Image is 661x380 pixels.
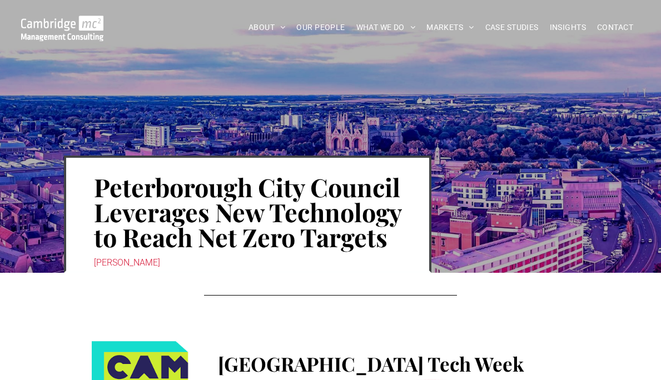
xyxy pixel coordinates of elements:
[94,255,402,271] div: [PERSON_NAME]
[218,351,424,377] span: [GEOGRAPHIC_DATA]
[351,19,421,36] a: WHAT WE DO
[428,351,524,377] span: Tech Week
[544,19,592,36] a: INSIGHTS
[94,173,402,251] h1: Peterborough City Council Leverages New Technology to Reach Net Zero Targets
[480,19,544,36] a: CASE STUDIES
[421,19,479,36] a: MARKETS
[592,19,639,36] a: CONTACT
[291,19,350,36] a: OUR PEOPLE
[243,19,291,36] a: ABOUT
[21,16,103,41] img: Go to Homepage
